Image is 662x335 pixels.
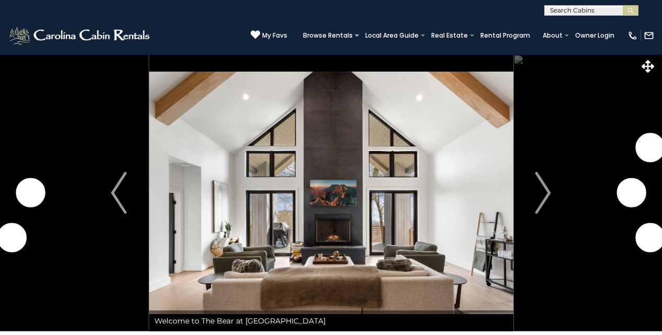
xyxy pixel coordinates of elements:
[537,28,568,43] a: About
[262,31,287,40] span: My Favs
[535,172,551,214] img: arrow
[8,25,153,46] img: White-1-2.png
[360,28,424,43] a: Local Area Guide
[426,28,473,43] a: Real Estate
[513,54,573,331] button: Next
[251,30,287,41] a: My Favs
[149,310,513,331] div: Welcome to The Bear at [GEOGRAPHIC_DATA]
[644,30,654,41] img: mail-regular-white.png
[627,30,638,41] img: phone-regular-white.png
[89,54,149,331] button: Previous
[298,28,358,43] a: Browse Rentals
[570,28,620,43] a: Owner Login
[111,172,127,214] img: arrow
[475,28,535,43] a: Rental Program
